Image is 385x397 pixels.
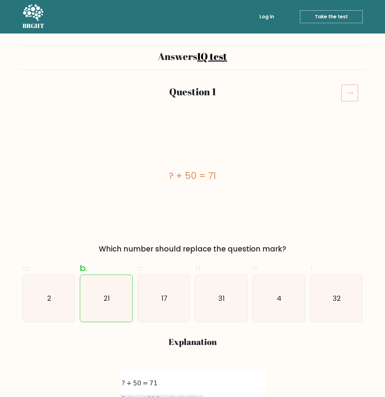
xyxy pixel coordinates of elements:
span: e. [252,262,259,274]
a: Log in [257,11,276,23]
span: a. [23,262,30,274]
text: 32 [333,293,341,303]
text: 31 [219,293,225,303]
text: 17 [161,293,167,303]
h5: BRGHT [23,22,45,30]
div: ? + 50 = 71 [23,169,363,183]
h3: Explanation [26,337,359,347]
h2: Answers [23,51,363,62]
span: c. [137,262,144,274]
a: Take the test [300,10,363,23]
text: 21 [104,293,110,303]
a: BRGHT [23,2,45,31]
h2: Question 1 [52,86,334,97]
text: 2 [47,293,51,303]
a: IQ test [197,50,227,63]
text: 4 [277,293,281,303]
div: Which number should replace the question mark? [26,244,359,255]
span: b. [80,262,87,274]
span: f. [310,262,314,274]
span: d. [195,262,202,274]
